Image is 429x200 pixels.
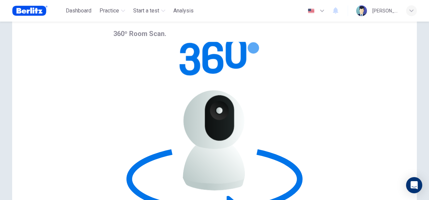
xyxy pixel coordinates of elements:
[113,30,166,38] span: 360º Room Scan.
[63,5,94,17] button: Dashboard
[372,7,398,15] div: [PERSON_NAME] [PERSON_NAME]
[356,5,367,16] img: Profile picture
[97,5,128,17] button: Practice
[406,177,422,193] div: Open Intercom Messenger
[171,5,196,17] button: Analysis
[307,8,315,13] img: en
[133,7,159,15] span: Start a test
[173,7,194,15] span: Analysis
[99,7,119,15] span: Practice
[171,5,196,17] div: You need a license to access this content
[12,4,63,18] a: Berlitz Brasil logo
[66,7,91,15] span: Dashboard
[131,5,168,17] button: Start a test
[12,4,48,18] img: Berlitz Brasil logo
